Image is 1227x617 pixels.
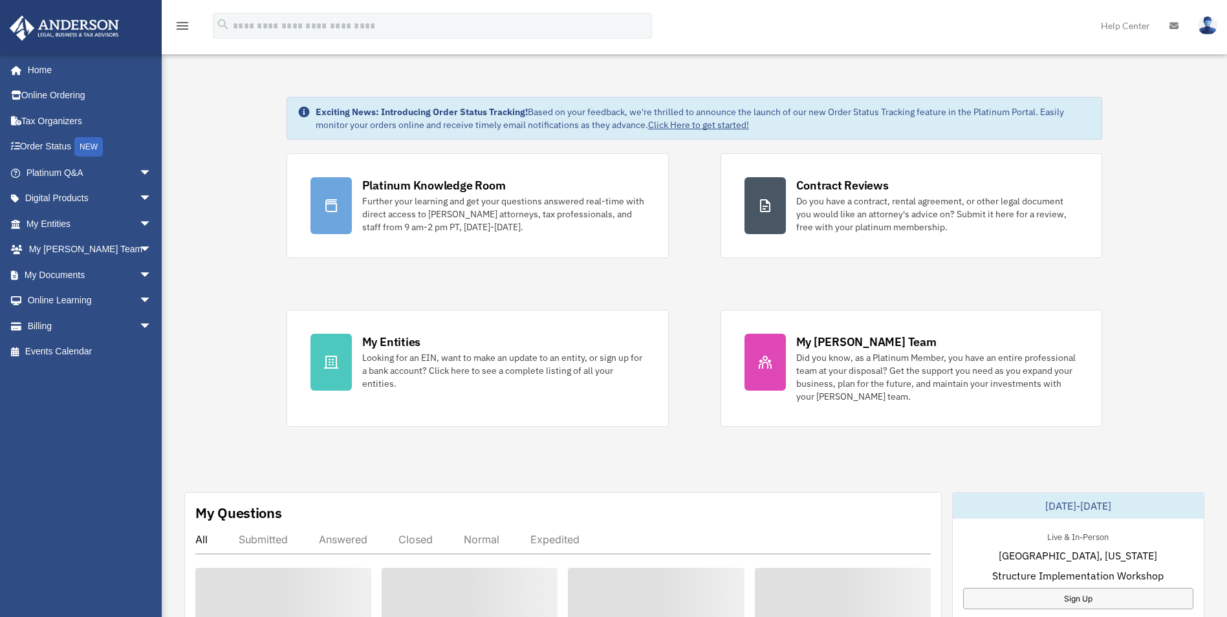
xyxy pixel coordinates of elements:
[239,533,288,546] div: Submitted
[796,351,1079,403] div: Did you know, as a Platinum Member, you have an entire professional team at your disposal? Get th...
[9,313,171,339] a: Billingarrow_drop_down
[195,503,282,523] div: My Questions
[953,493,1204,519] div: [DATE]-[DATE]
[139,237,165,263] span: arrow_drop_down
[9,339,171,365] a: Events Calendar
[139,211,165,237] span: arrow_drop_down
[9,108,171,134] a: Tax Organizers
[1198,16,1217,35] img: User Pic
[999,548,1157,563] span: [GEOGRAPHIC_DATA], [US_STATE]
[648,119,749,131] a: Click Here to get started!
[175,23,190,34] a: menu
[287,153,669,258] a: Platinum Knowledge Room Further your learning and get your questions answered real-time with dire...
[963,588,1193,609] a: Sign Up
[216,17,230,32] i: search
[319,533,367,546] div: Answered
[175,18,190,34] i: menu
[9,211,171,237] a: My Entitiesarrow_drop_down
[721,310,1103,427] a: My [PERSON_NAME] Team Did you know, as a Platinum Member, you have an entire professional team at...
[362,334,420,350] div: My Entities
[139,160,165,186] span: arrow_drop_down
[6,16,123,41] img: Anderson Advisors Platinum Portal
[9,288,171,314] a: Online Learningarrow_drop_down
[796,195,1079,233] div: Do you have a contract, rental agreement, or other legal document you would like an attorney's ad...
[362,351,645,390] div: Looking for an EIN, want to make an update to an entity, or sign up for a bank account? Click her...
[9,186,171,211] a: Digital Productsarrow_drop_down
[316,106,528,118] strong: Exciting News: Introducing Order Status Tracking!
[316,105,1092,131] div: Based on your feedback, we're thrilled to announce the launch of our new Order Status Tracking fe...
[9,262,171,288] a: My Documentsarrow_drop_down
[796,334,937,350] div: My [PERSON_NAME] Team
[398,533,433,546] div: Closed
[74,137,103,157] div: NEW
[721,153,1103,258] a: Contract Reviews Do you have a contract, rental agreement, or other legal document you would like...
[362,195,645,233] div: Further your learning and get your questions answered real-time with direct access to [PERSON_NAM...
[796,177,889,193] div: Contract Reviews
[139,288,165,314] span: arrow_drop_down
[9,237,171,263] a: My [PERSON_NAME] Teamarrow_drop_down
[287,310,669,427] a: My Entities Looking for an EIN, want to make an update to an entity, or sign up for a bank accoun...
[9,83,171,109] a: Online Ordering
[530,533,580,546] div: Expedited
[1037,529,1119,543] div: Live & In-Person
[9,134,171,160] a: Order StatusNEW
[9,57,165,83] a: Home
[139,313,165,340] span: arrow_drop_down
[9,160,171,186] a: Platinum Q&Aarrow_drop_down
[139,186,165,212] span: arrow_drop_down
[362,177,506,193] div: Platinum Knowledge Room
[139,262,165,288] span: arrow_drop_down
[195,533,208,546] div: All
[464,533,499,546] div: Normal
[992,568,1164,583] span: Structure Implementation Workshop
